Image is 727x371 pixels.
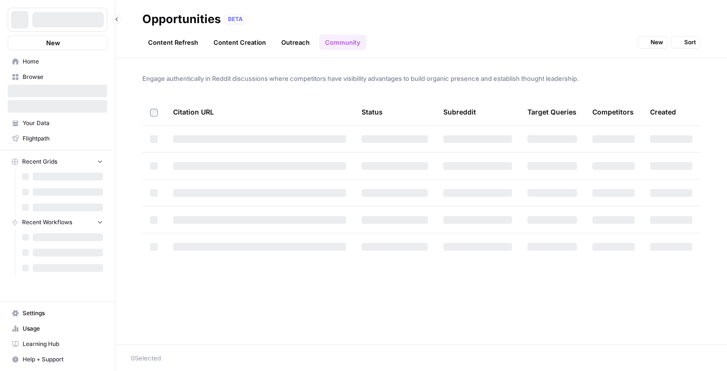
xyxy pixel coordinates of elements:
a: Content Refresh [142,35,204,50]
a: Flightpath [8,131,107,146]
span: Engage authentically in Reddit discussions where competitors have visibility advantages to build ... [142,74,700,83]
a: Your Data [8,115,107,131]
div: Status [362,99,383,125]
div: Opportunities [142,12,221,27]
span: Learning Hub [23,340,103,348]
a: Home [8,54,107,69]
span: Flightpath [23,134,103,143]
button: Recent Grids [8,154,107,169]
span: Recent Workflows [22,218,72,227]
span: New [651,38,663,47]
a: Settings [8,306,107,321]
div: Citation URL [173,99,346,125]
div: 0 Selected [131,353,712,363]
div: Target Queries [527,99,577,125]
div: Subreddit [443,99,476,125]
span: New [46,38,60,48]
button: Sort [671,36,700,49]
span: Browse [23,73,103,81]
a: Browse [8,69,107,85]
div: Competitors [592,99,634,125]
span: Usage [23,324,103,333]
button: New [638,36,667,49]
a: Learning Hub [8,336,107,352]
span: Recent Grids [22,157,57,166]
div: Created [650,99,676,125]
a: Community [319,35,366,50]
a: Content Creation [208,35,272,50]
button: Help + Support [8,352,107,367]
button: New [8,36,107,50]
span: Sort [684,38,696,47]
button: Recent Workflows [8,215,107,230]
span: Home [23,57,103,66]
a: Outreach [276,35,315,50]
a: Usage [8,321,107,336]
div: BETA [225,14,246,24]
span: Help + Support [23,355,103,364]
span: Your Data [23,119,103,128]
span: Settings [23,309,103,318]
